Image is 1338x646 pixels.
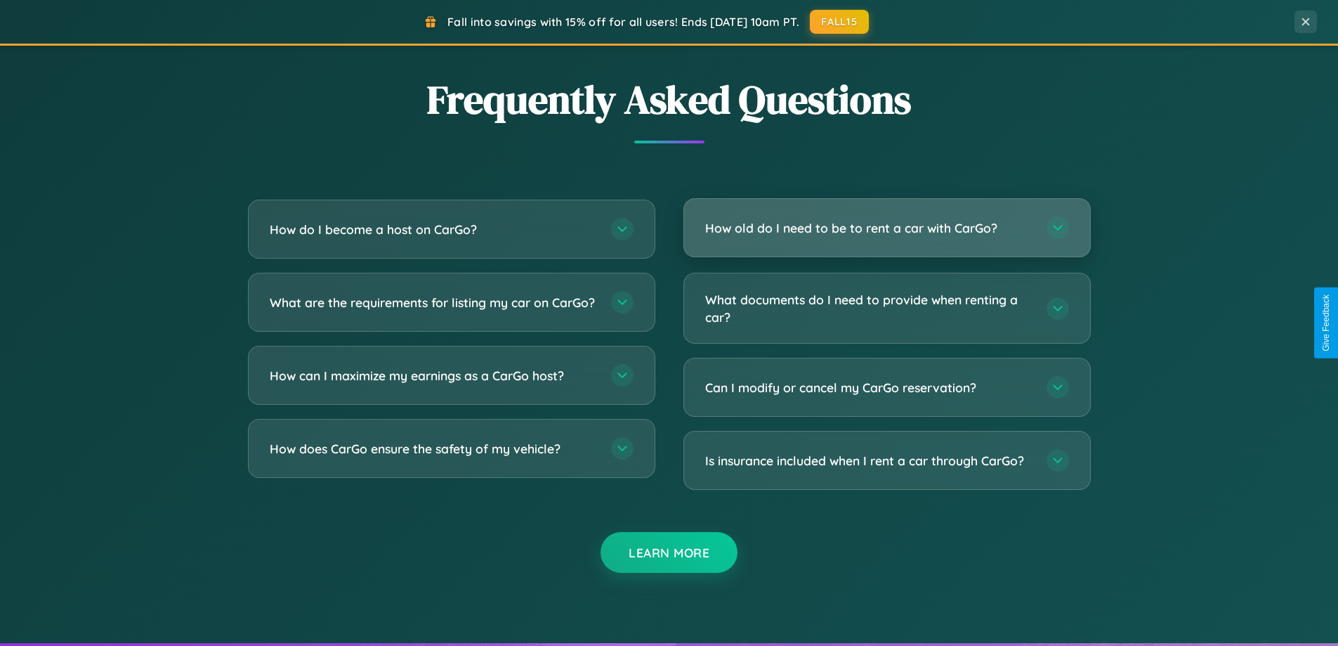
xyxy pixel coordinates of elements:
h3: What are the requirements for listing my car on CarGo? [270,294,597,311]
h3: What documents do I need to provide when renting a car? [705,291,1032,325]
h3: Is insurance included when I rent a car through CarGo? [705,452,1032,470]
button: Learn More [601,532,737,573]
span: Fall into savings with 15% off for all users! Ends [DATE] 10am PT. [447,15,799,29]
h3: How does CarGo ensure the safety of my vehicle? [270,440,597,458]
h2: Frequently Asked Questions [248,72,1091,127]
h3: How can I maximize my earnings as a CarGo host? [270,367,597,385]
div: Give Feedback [1321,295,1331,351]
button: FALL15 [810,10,869,34]
h3: Can I modify or cancel my CarGo reservation? [705,379,1032,396]
h3: How do I become a host on CarGo? [270,221,597,238]
h3: How old do I need to be to rent a car with CarGo? [705,219,1032,237]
